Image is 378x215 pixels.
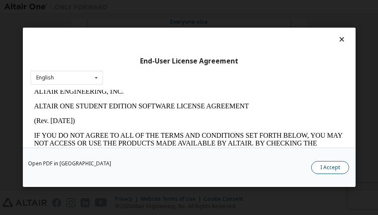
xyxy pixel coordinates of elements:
div: End-User License Agreement [31,57,348,66]
button: I Accept [311,161,349,174]
div: English [36,75,54,80]
a: [URL][DOMAIN_NAME] [75,73,150,80]
p: ALTAIR ONE STUDENT EDITION SOFTWARE LICENSE AGREEMENT [3,13,314,20]
a: Open PDF in [GEOGRAPHIC_DATA] [28,161,111,167]
p: (Rev. [DATE]) [3,27,314,35]
p: IF YOU DO NOT AGREE TO ALL OF THE TERMS AND CONDITIONS SET FORTH BELOW, YOU MAY NOT ACCESS OR USE... [3,42,314,135]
